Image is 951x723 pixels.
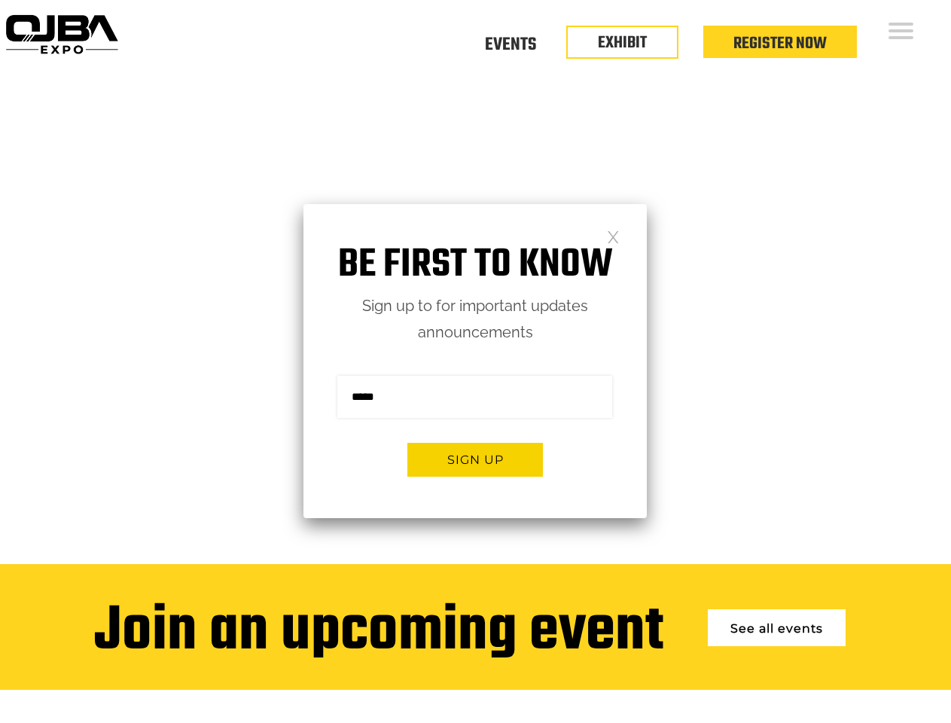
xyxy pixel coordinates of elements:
[607,230,620,243] a: Close
[598,30,647,56] a: EXHIBIT
[303,293,647,346] p: Sign up to for important updates announcements
[407,443,543,477] button: Sign up
[708,609,846,646] a: See all events
[303,242,647,289] h1: Be first to know
[94,598,663,667] div: Join an upcoming event
[733,31,827,56] a: Register Now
